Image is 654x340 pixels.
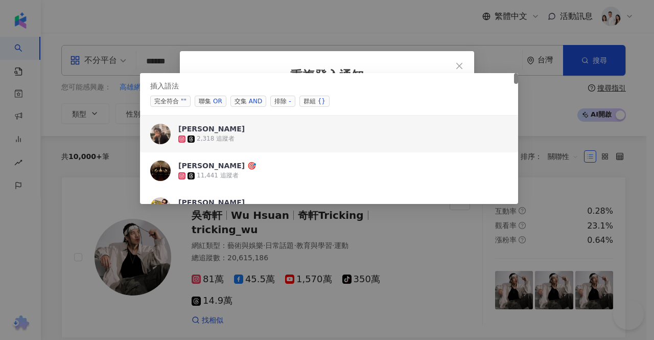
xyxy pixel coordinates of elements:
button: Close [449,55,470,76]
div: 插入語法 [150,81,508,92]
div: OR [213,96,222,106]
div: [PERSON_NAME] [178,197,245,208]
div: {} [318,96,325,106]
img: KOL Avatar [150,161,171,181]
span: 排除 [270,96,295,107]
img: KOL Avatar [150,124,171,144]
img: KOL Avatar [150,197,171,218]
div: [PERSON_NAME] [178,124,245,134]
div: "" [181,96,186,106]
div: 重複登入通知 [196,67,458,85]
div: 2,318 追蹤者 [197,134,235,143]
span: close [455,61,463,70]
div: [PERSON_NAME] 🎯 [178,161,256,171]
div: AND [249,96,262,106]
span: 聯集 [195,96,226,107]
span: 完全符合 [150,96,191,107]
div: - [289,96,291,106]
span: 交集 [230,96,266,107]
div: 11,441 追蹤者 [197,171,239,180]
span: 群組 [299,96,330,107]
